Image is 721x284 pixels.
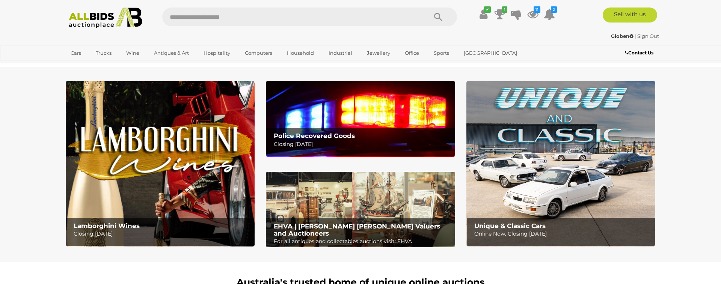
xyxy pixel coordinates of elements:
img: Police Recovered Goods [266,81,455,156]
b: Contact Us [625,50,653,56]
a: 11 [527,8,538,21]
p: For all antiques and collectables auctions visit: EHVA [274,237,451,246]
a: EHVA | Evans Hastings Valuers and Auctioneers EHVA | [PERSON_NAME] [PERSON_NAME] Valuers and Auct... [266,172,455,248]
span: | [635,33,636,39]
button: Search [419,8,457,26]
img: EHVA | Evans Hastings Valuers and Auctioneers [266,172,455,248]
i: ✔ [484,6,491,13]
a: Lamborghini Wines Lamborghini Wines Closing [DATE] [66,81,255,246]
i: 11 [534,6,540,13]
a: [GEOGRAPHIC_DATA] [459,47,522,59]
a: Office [400,47,424,59]
a: Jewellery [362,47,395,59]
a: 1 [494,8,505,21]
a: Household [282,47,319,59]
img: Allbids.com.au [65,8,146,28]
a: Sell with us [603,8,657,23]
a: Cars [66,47,86,59]
a: Sports [429,47,454,59]
a: 2 [544,8,555,21]
a: Hospitality [199,47,235,59]
a: Antiques & Art [149,47,194,59]
a: Trucks [91,47,116,59]
i: 2 [551,6,557,13]
a: Contact Us [625,49,655,57]
a: Wine [121,47,144,59]
b: Unique & Classic Cars [474,222,546,230]
a: Sign Out [637,33,659,39]
b: Police Recovered Goods [274,132,355,140]
p: Online Now, Closing [DATE] [474,229,651,239]
p: Closing [DATE] [74,229,250,239]
b: EHVA | [PERSON_NAME] [PERSON_NAME] Valuers and Auctioneers [274,222,440,237]
a: Police Recovered Goods Police Recovered Goods Closing [DATE] [266,81,455,156]
a: Industrial [324,47,357,59]
b: Lamborghini Wines [74,222,140,230]
a: Globen [611,33,635,39]
img: Unique & Classic Cars [466,81,655,246]
img: Lamborghini Wines [66,81,255,246]
a: ✔ [478,8,489,21]
a: Computers [240,47,277,59]
p: Closing [DATE] [274,140,451,149]
strong: Globen [611,33,634,39]
a: Unique & Classic Cars Unique & Classic Cars Online Now, Closing [DATE] [466,81,655,246]
i: 1 [502,6,507,13]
